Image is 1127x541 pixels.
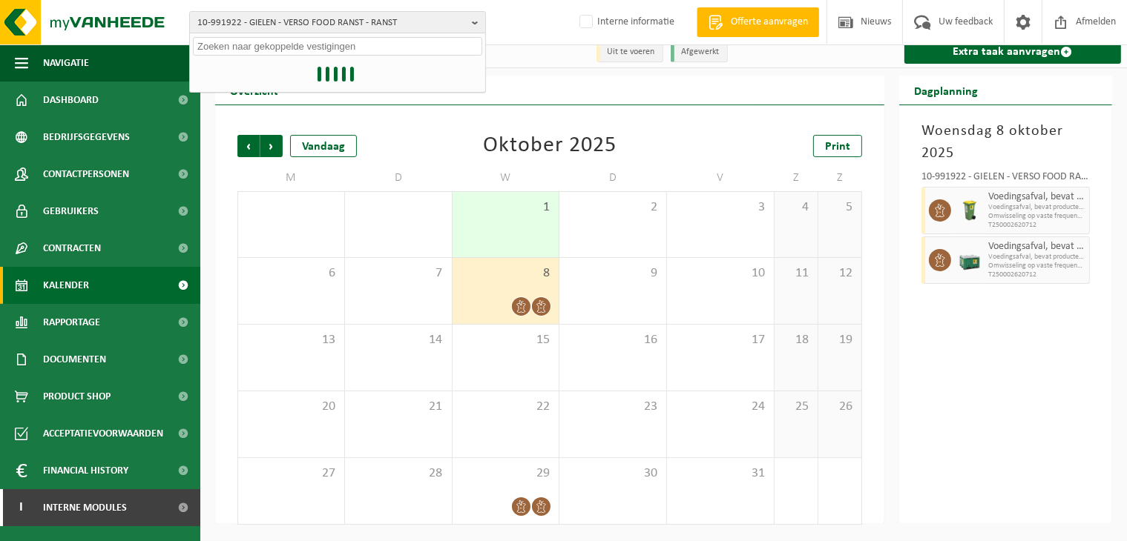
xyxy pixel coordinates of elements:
[460,465,552,482] span: 29
[246,332,337,348] span: 13
[246,465,337,482] span: 27
[988,241,1085,253] span: Voedingsafval, bevat producten van dierlijke oorsprong, onverpakt, categorie 3
[237,135,260,157] span: Vorige
[453,165,560,191] td: W
[246,399,337,415] span: 20
[988,203,1085,212] span: Voedingsafval, bevat producten van dierlijke oorsprong, onve
[43,193,99,230] span: Gebruikers
[460,399,552,415] span: 22
[813,135,862,157] a: Print
[674,199,766,216] span: 3
[567,465,659,482] span: 30
[899,76,993,104] h2: Dagplanning
[189,11,486,33] button: 10-991922 - GIELEN - VERSO FOOD RANST - RANST
[988,262,1085,270] span: Omwisseling op vaste frequentie (incl. verwerking)
[576,11,674,33] label: Interne informatie
[674,465,766,482] span: 31
[43,415,163,452] span: Acceptatievoorwaarden
[345,165,453,191] td: D
[597,42,663,62] li: Uit te voeren
[959,199,981,222] img: WB-0140-HPE-GN-50
[782,199,810,216] span: 4
[352,465,444,482] span: 28
[43,44,89,82] span: Navigatie
[460,332,552,348] span: 15
[352,399,444,415] span: 21
[988,253,1085,262] span: Voedingsafval, bevat producten van dierlijke oorsprong, onve
[43,119,130,156] span: Bedrijfsgegevens
[826,265,854,282] span: 12
[290,135,357,157] div: Vandaag
[825,141,850,153] span: Print
[43,489,127,526] span: Interne modules
[674,265,766,282] span: 10
[921,172,1090,187] div: 10-991922 - GIELEN - VERSO FOOD RANST - RANST
[352,332,444,348] span: 14
[352,265,444,282] span: 7
[727,15,812,30] span: Offerte aanvragen
[921,120,1090,165] h3: Woensdag 8 oktober 2025
[567,265,659,282] span: 9
[43,230,101,267] span: Contracten
[15,489,28,526] span: I
[988,221,1085,230] span: T250002620712
[667,165,775,191] td: V
[988,191,1085,203] span: Voedingsafval, bevat producten van dierlijke oorsprong, onverpakt, categorie 3
[43,156,129,193] span: Contactpersonen
[904,40,1121,64] a: Extra taak aanvragen
[818,165,862,191] td: Z
[43,267,89,304] span: Kalender
[43,452,128,489] span: Financial History
[483,135,617,157] div: Oktober 2025
[959,249,981,271] img: PB-LB-0680-HPE-GN-01
[782,332,810,348] span: 18
[197,12,466,34] span: 10-991922 - GIELEN - VERSO FOOD RANST - RANST
[826,199,854,216] span: 5
[782,399,810,415] span: 25
[697,7,819,37] a: Offerte aanvragen
[674,332,766,348] span: 17
[988,270,1085,279] span: T250002620712
[43,304,100,341] span: Rapportage
[559,165,667,191] td: D
[826,332,854,348] span: 19
[988,212,1085,221] span: Omwisseling op vaste frequentie (incl. verwerking)
[43,341,106,378] span: Documenten
[567,199,659,216] span: 2
[460,265,552,282] span: 8
[43,378,111,415] span: Product Shop
[193,37,482,56] input: Zoeken naar gekoppelde vestigingen
[671,42,728,62] li: Afgewerkt
[237,165,345,191] td: M
[782,265,810,282] span: 11
[826,399,854,415] span: 26
[567,332,659,348] span: 16
[775,165,818,191] td: Z
[43,82,99,119] span: Dashboard
[260,135,283,157] span: Volgende
[246,265,337,282] span: 6
[567,399,659,415] span: 23
[460,199,552,216] span: 1
[674,399,766,415] span: 24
